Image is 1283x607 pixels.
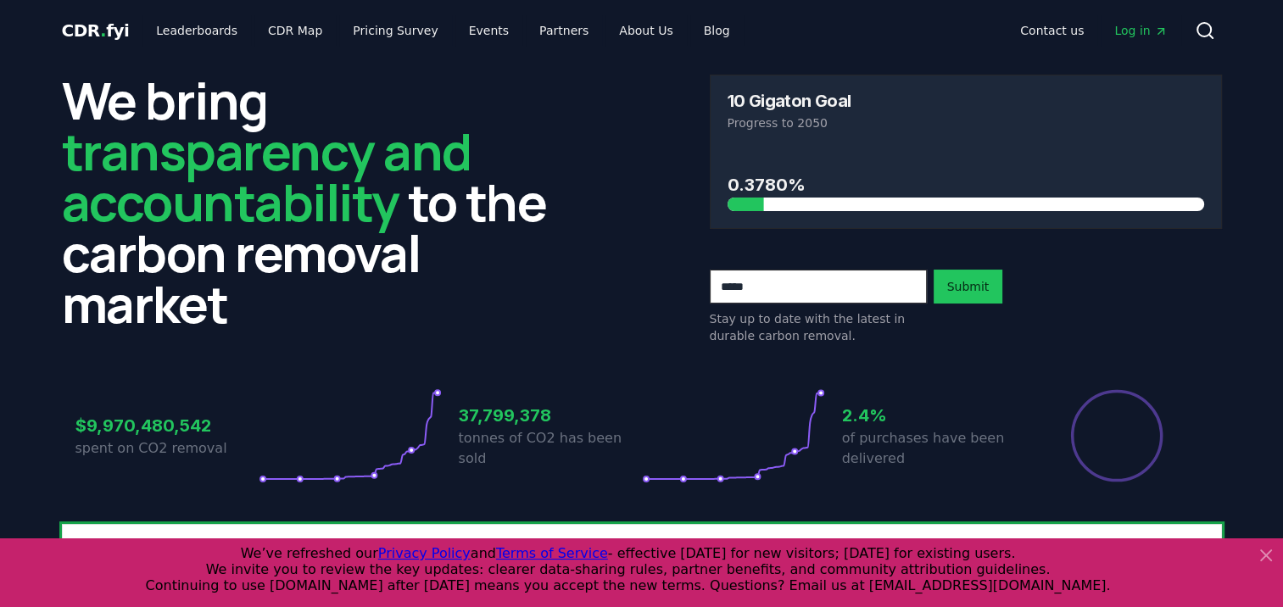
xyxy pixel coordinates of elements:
[1114,22,1167,39] span: Log in
[526,15,602,46] a: Partners
[690,15,744,46] a: Blog
[75,438,259,459] p: spent on CO2 removal
[100,20,106,41] span: .
[455,15,522,46] a: Events
[1007,15,1097,46] a: Contact us
[459,403,642,428] h3: 37,799,378
[339,15,451,46] a: Pricing Survey
[710,310,927,344] p: Stay up to date with the latest in durable carbon removal.
[62,19,130,42] a: CDR.fyi
[142,15,743,46] nav: Main
[62,20,130,41] span: CDR fyi
[728,114,1204,131] p: Progress to 2050
[605,15,686,46] a: About Us
[142,15,251,46] a: Leaderboards
[62,75,574,329] h2: We bring to the carbon removal market
[842,428,1025,469] p: of purchases have been delivered
[1007,15,1180,46] nav: Main
[1101,15,1180,46] a: Log in
[728,172,1204,198] h3: 0.3780%
[459,428,642,469] p: tonnes of CO2 has been sold
[842,403,1025,428] h3: 2.4%
[1069,388,1164,483] div: Percentage of sales delivered
[62,116,471,237] span: transparency and accountability
[254,15,336,46] a: CDR Map
[728,92,851,109] h3: 10 Gigaton Goal
[934,270,1003,303] button: Submit
[75,413,259,438] h3: $9,970,480,542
